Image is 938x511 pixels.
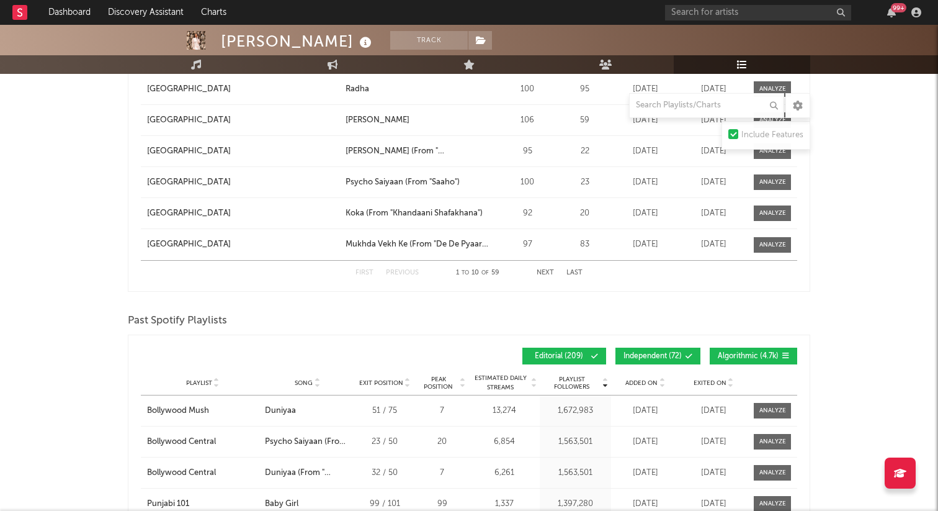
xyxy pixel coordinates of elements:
a: Psycho Saiyaan (From "Saaho") [346,176,493,189]
span: Exited On [694,379,726,387]
a: [PERSON_NAME] (From "[GEOGRAPHIC_DATA]") [346,145,493,158]
div: 59 [561,114,608,127]
div: [DATE] [682,467,744,479]
span: to [462,270,469,276]
a: Psycho Saiyaan (From "Saaho") [265,436,351,448]
div: Koka (From "Khandaani Shafakhana") [346,207,483,220]
div: 1,563,501 [543,467,608,479]
button: Track [390,31,468,50]
a: Duniyaa (From "[PERSON_NAME]") [265,467,351,479]
div: 51 / 75 [357,405,413,417]
a: Mukhda Vekh Ke (From "De De Pyaar De") [346,238,493,251]
div: [DATE] [614,238,676,251]
div: [DATE] [614,405,676,417]
div: Punjabi 101 [147,498,189,510]
div: 95 [499,145,555,158]
a: Bollywood Central [147,436,259,448]
div: 20 [561,207,608,220]
span: Past Spotify Playlists [128,314,227,328]
div: [DATE] [614,145,676,158]
div: [DATE] [682,83,744,96]
div: [DATE] [614,114,676,127]
a: [GEOGRAPHIC_DATA] [147,238,339,251]
div: Psycho Saiyaan (From "Saaho") [346,176,460,189]
div: Bollywood Central [147,467,216,479]
a: Duniyaa [265,405,351,417]
button: Algorithmic(4.7k) [710,348,797,364]
div: 6,854 [471,436,537,448]
div: [DATE] [614,498,676,510]
span: Editorial ( 209 ) [530,353,587,360]
span: Added On [625,379,658,387]
button: Independent(72) [615,348,700,364]
div: [PERSON_NAME] [221,31,375,52]
div: 7 [419,467,465,479]
div: [DATE] [682,145,744,158]
span: Playlist [186,379,212,387]
button: 99+ [887,7,896,17]
span: Independent ( 72 ) [623,353,682,360]
a: [GEOGRAPHIC_DATA] [147,145,339,158]
span: Exit Position [359,379,403,387]
div: [DATE] [614,83,676,96]
a: [GEOGRAPHIC_DATA] [147,207,339,220]
button: Last [566,269,583,276]
span: of [481,270,489,276]
div: [GEOGRAPHIC_DATA] [147,83,231,96]
div: [GEOGRAPHIC_DATA] [147,238,231,251]
div: 1,563,501 [543,436,608,448]
div: Include Features [741,128,803,143]
div: 100 [499,83,555,96]
div: 1,397,280 [543,498,608,510]
a: Koka (From "Khandaani Shafakhana") [346,207,493,220]
div: 92 [499,207,555,220]
div: 106 [499,114,555,127]
div: 23 [561,176,608,189]
div: [GEOGRAPHIC_DATA] [147,145,231,158]
div: [DATE] [614,207,676,220]
div: 99 / 101 [357,498,413,510]
div: 20 [419,436,465,448]
button: Next [537,269,554,276]
a: Bollywood Mush [147,405,259,417]
div: 32 / 50 [357,467,413,479]
div: 99 [419,498,465,510]
div: [DATE] [682,436,744,448]
div: Baby Girl [265,498,298,510]
div: 83 [561,238,608,251]
a: Radha [346,83,493,96]
div: 22 [561,145,608,158]
div: 6,261 [471,467,537,479]
div: 1,672,983 [543,405,608,417]
div: Radha [346,83,369,96]
div: [DATE] [682,176,744,189]
div: [DATE] [682,207,744,220]
div: 23 / 50 [357,436,413,448]
a: [GEOGRAPHIC_DATA] [147,83,339,96]
div: 100 [499,176,555,189]
div: 1,337 [471,498,537,510]
a: [GEOGRAPHIC_DATA] [147,114,339,127]
a: [GEOGRAPHIC_DATA] [147,176,339,189]
div: [DATE] [682,405,744,417]
div: Bollywood Mush [147,405,209,417]
div: 97 [499,238,555,251]
span: Estimated Daily Streams [471,374,529,392]
div: 13,274 [471,405,537,417]
div: [GEOGRAPHIC_DATA] [147,176,231,189]
div: 1 10 59 [444,266,512,281]
input: Search for artists [665,5,851,20]
div: 7 [419,405,465,417]
a: [PERSON_NAME] [346,114,493,127]
span: Playlist Followers [543,376,601,391]
div: [DATE] [614,436,676,448]
span: Song [295,379,313,387]
div: [PERSON_NAME] [346,114,409,127]
a: Bollywood Central [147,467,259,479]
div: [DATE] [614,467,676,479]
a: Punjabi 101 [147,498,259,510]
button: Previous [386,269,419,276]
